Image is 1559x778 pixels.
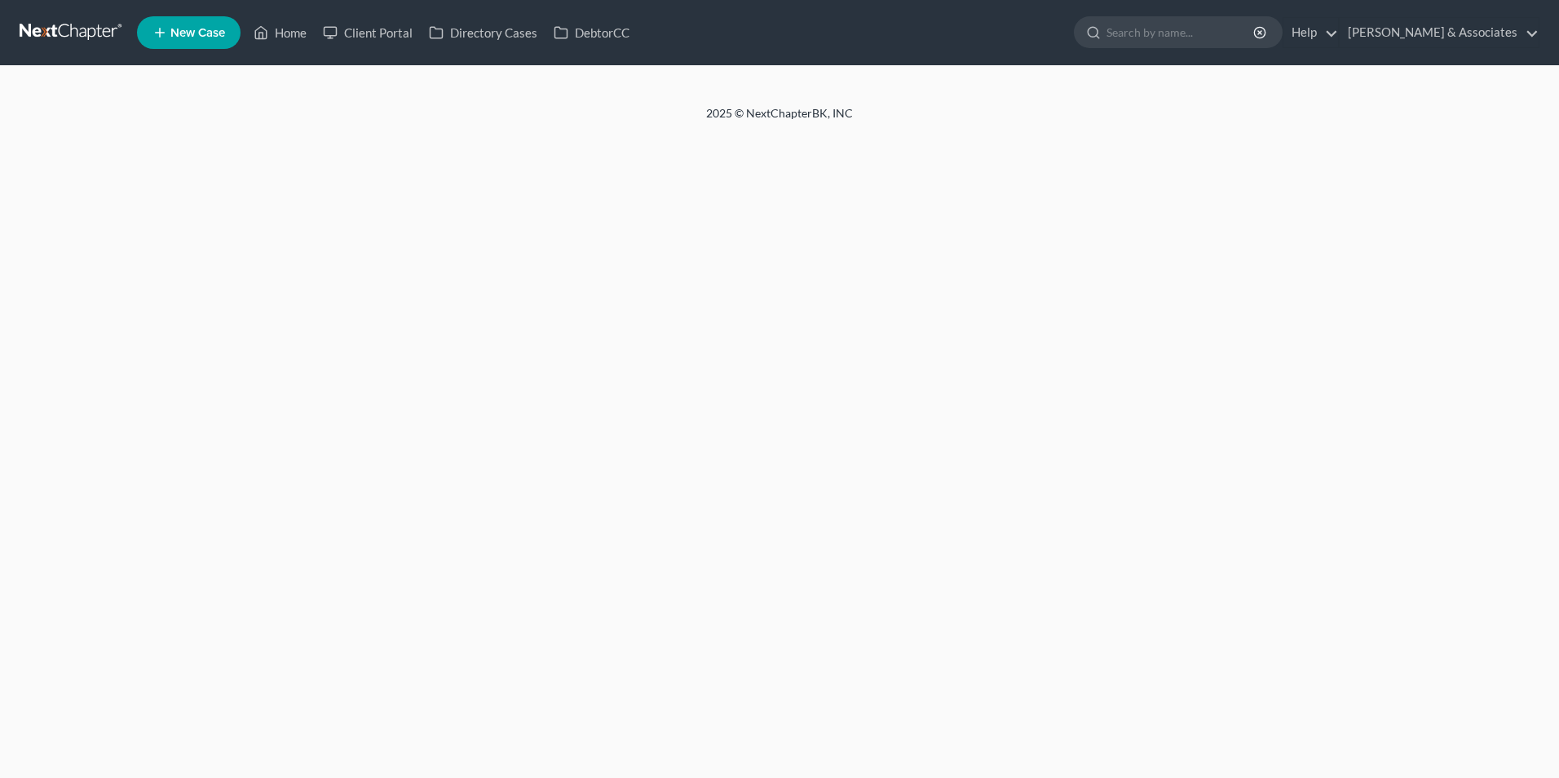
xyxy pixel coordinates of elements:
a: Directory Cases [421,18,545,47]
a: Client Portal [315,18,421,47]
a: Home [245,18,315,47]
input: Search by name... [1106,17,1256,47]
a: DebtorCC [545,18,638,47]
span: New Case [170,27,225,39]
a: Help [1283,18,1338,47]
a: [PERSON_NAME] & Associates [1340,18,1539,47]
div: 2025 © NextChapterBK, INC [315,105,1244,135]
